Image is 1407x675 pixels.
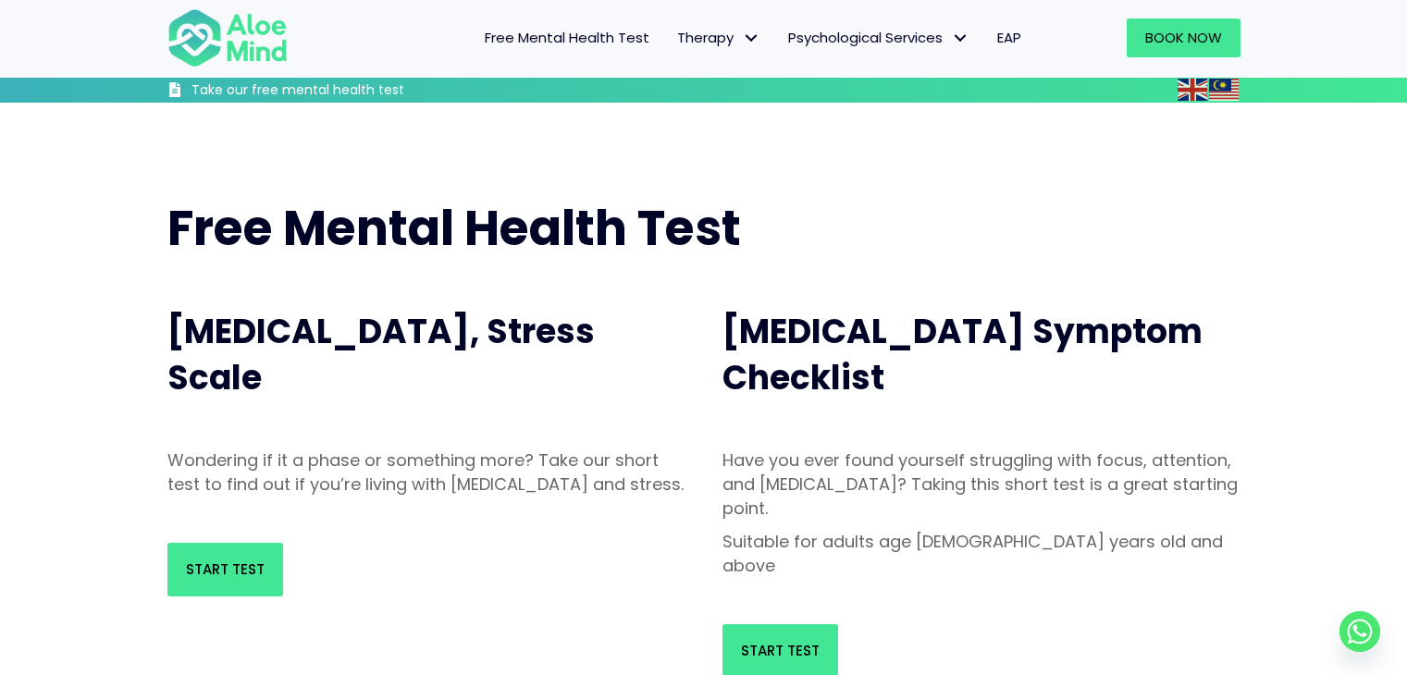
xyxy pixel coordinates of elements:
img: en [1178,79,1207,101]
span: Free Mental Health Test [167,194,741,262]
span: Psychological Services: submenu [947,25,974,52]
img: ms [1209,79,1239,101]
span: Start Test [186,559,265,579]
a: Malay [1209,79,1240,100]
a: EAP [983,18,1035,57]
nav: Menu [312,18,1035,57]
img: Aloe mind Logo [167,7,288,68]
span: EAP [997,28,1021,47]
span: Free Mental Health Test [485,28,649,47]
a: Psychological ServicesPsychological Services: submenu [774,18,983,57]
a: Free Mental Health Test [471,18,663,57]
p: Have you ever found yourself struggling with focus, attention, and [MEDICAL_DATA]? Taking this sh... [722,448,1240,521]
span: Psychological Services [788,28,969,47]
a: Whatsapp [1339,611,1380,652]
a: TherapyTherapy: submenu [663,18,774,57]
a: Book Now [1127,18,1240,57]
h3: Take our free mental health test [191,81,503,100]
span: Book Now [1145,28,1222,47]
p: Wondering if it a phase or something more? Take our short test to find out if you’re living with ... [167,448,685,497]
a: English [1178,79,1209,100]
a: Take our free mental health test [167,81,503,103]
p: Suitable for adults age [DEMOGRAPHIC_DATA] years old and above [722,530,1240,578]
span: [MEDICAL_DATA], Stress Scale [167,308,595,401]
span: Therapy [677,28,760,47]
span: [MEDICAL_DATA] Symptom Checklist [722,308,1203,401]
a: Start Test [167,543,283,596]
span: Start Test [741,641,820,660]
span: Therapy: submenu [738,25,765,52]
